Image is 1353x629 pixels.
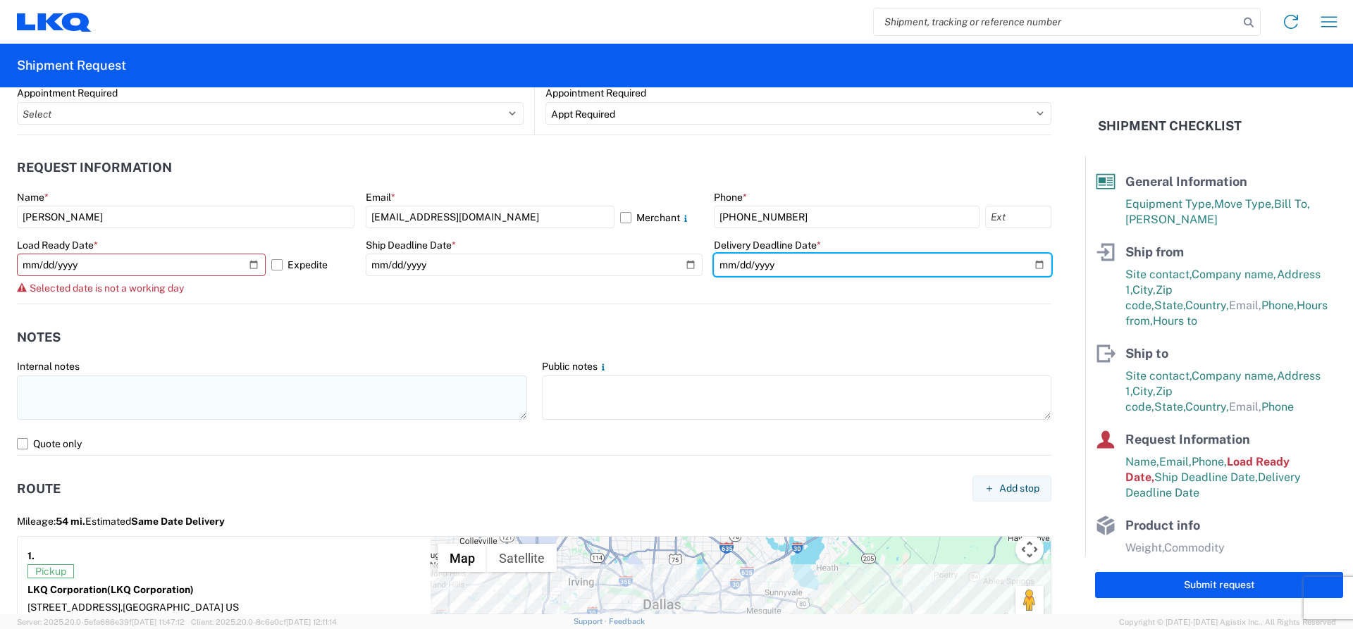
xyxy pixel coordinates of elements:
[17,516,85,527] span: Mileage:
[1274,197,1310,211] span: Bill To,
[1192,268,1277,281] span: Company name,
[609,617,645,625] a: Feedback
[1125,346,1168,361] span: Ship to
[17,618,185,626] span: Server: 2025.20.0-5efa686e39f
[17,482,61,496] h2: Route
[107,584,194,595] span: (LKQ Corporation)
[1119,616,1336,628] span: Copyright © [DATE]-[DATE] Agistix Inc., All Rights Reserved
[438,544,487,572] button: Show street map
[714,191,747,204] label: Phone
[1125,244,1184,259] span: Ship from
[1192,369,1277,382] span: Company name,
[27,564,74,578] span: Pickup
[17,432,1051,455] label: Quote only
[1125,541,1164,554] span: Weight,
[1125,174,1247,189] span: General Information
[1153,314,1197,328] span: Hours to
[1125,369,1192,382] span: Site contact,
[17,161,172,175] h2: Request Information
[1192,455,1227,468] span: Phone,
[714,239,821,251] label: Delivery Deadline Date
[191,618,337,626] span: Client: 2025.20.0-8c6e0cf
[1159,455,1192,468] span: Email,
[1261,400,1294,413] span: Phone
[132,618,185,626] span: [DATE] 11:47:12
[1154,299,1185,312] span: State,
[985,206,1051,228] input: Ext
[123,602,239,613] span: [GEOGRAPHIC_DATA] US
[1125,213,1218,226] span: [PERSON_NAME]
[874,8,1239,35] input: Shipment, tracking or reference number
[17,191,49,204] label: Name
[366,239,456,251] label: Ship Deadline Date
[1125,518,1200,533] span: Product info
[1164,541,1225,554] span: Commodity
[1214,197,1274,211] span: Move Type,
[366,191,395,204] label: Email
[30,282,184,294] span: Selected date is not a working day
[999,482,1039,495] span: Add stop
[17,330,61,344] h2: Notes
[972,475,1051,502] button: Add stop
[27,547,35,564] strong: 1.
[27,602,123,613] span: [STREET_ADDRESS],
[17,57,126,74] h2: Shipment Request
[1229,299,1261,312] span: Email,
[1132,385,1156,398] span: City,
[1125,197,1214,211] span: Equipment Type,
[85,516,225,527] span: Estimated
[131,516,225,527] span: Same Date Delivery
[1185,299,1229,312] span: Country,
[1229,400,1261,413] span: Email,
[574,617,609,625] a: Support
[1125,268,1192,281] span: Site contact,
[1015,535,1044,563] button: Map camera controls
[1154,471,1258,484] span: Ship Deadline Date,
[1132,283,1156,297] span: City,
[542,360,609,373] label: Public notes
[17,360,80,373] label: Internal notes
[620,206,703,228] label: Merchant
[487,544,557,572] button: Show satellite imagery
[27,584,194,595] strong: LKQ Corporation
[271,254,354,276] label: Expedite
[17,87,118,99] label: Appointment Required
[1015,586,1044,614] button: Drag Pegman onto the map to open Street View
[1185,400,1229,413] span: Country,
[1125,432,1250,447] span: Request Information
[56,516,85,527] span: 54 mi.
[1095,572,1343,598] button: Submit request
[286,618,337,626] span: [DATE] 12:11:14
[1125,455,1159,468] span: Name,
[1098,118,1242,135] h2: Shipment Checklist
[1261,299,1297,312] span: Phone,
[545,87,646,99] label: Appointment Required
[1154,400,1185,413] span: State,
[17,239,98,251] label: Load Ready Date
